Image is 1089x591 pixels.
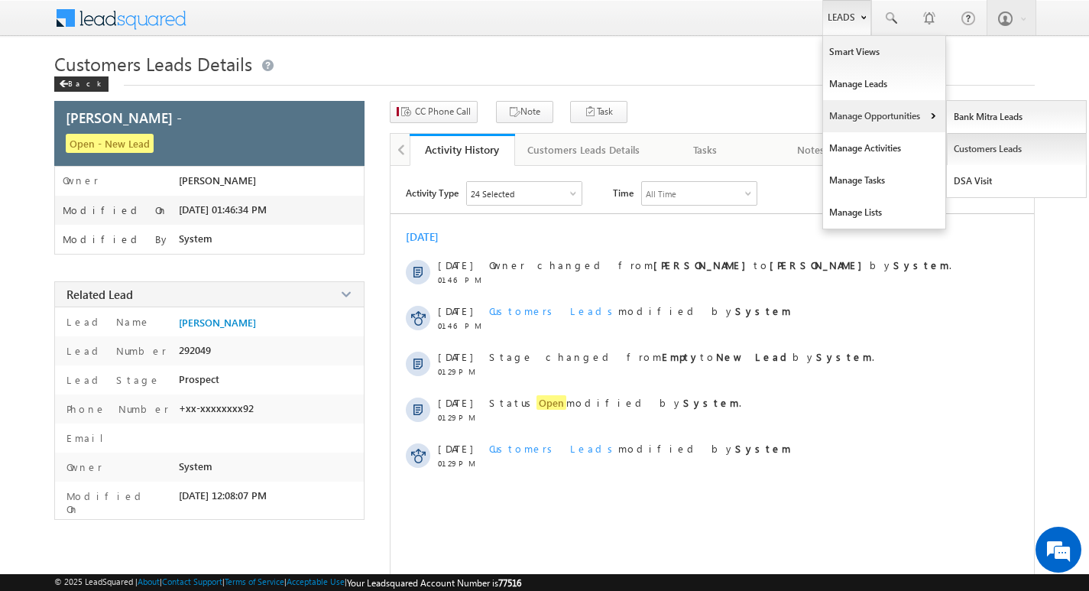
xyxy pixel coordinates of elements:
[646,189,676,199] div: All Time
[63,489,170,515] label: Modified On
[208,471,277,492] em: Start Chat
[536,395,566,410] span: Open
[421,142,504,157] div: Activity History
[759,134,864,166] a: Notes
[179,203,267,216] span: [DATE] 01:46:34 PM
[496,101,553,123] button: Note
[63,402,169,415] label: Phone Number
[570,101,627,123] button: Task
[471,189,514,199] div: 24 Selected
[179,344,211,356] span: 292049
[63,315,151,328] label: Lead Name
[438,442,472,455] span: [DATE]
[816,350,872,363] strong: System
[179,232,212,245] span: System
[79,80,257,100] div: Chat with us now
[225,576,284,586] a: Terms of Service
[162,576,222,586] a: Contact Support
[438,258,472,271] span: [DATE]
[823,68,945,100] a: Manage Leads
[666,141,745,159] div: Tasks
[179,373,219,385] span: Prospect
[823,164,945,196] a: Manage Tasks
[823,196,945,229] a: Manage Lists
[20,141,279,458] textarea: Type your message and hit 'Enter'
[66,108,182,127] span: [PERSON_NAME] -
[823,100,945,132] a: Manage Opportunities
[653,258,754,271] strong: [PERSON_NAME]
[527,141,640,159] div: Customers Leads Details
[179,174,256,187] span: [PERSON_NAME]
[716,350,792,363] strong: New Lead
[63,460,102,473] label: Owner
[893,258,949,271] strong: System
[438,396,472,409] span: [DATE]
[415,105,471,119] span: CC Phone Call
[406,181,459,204] span: Activity Type
[947,133,1087,165] a: Customers Leads
[498,577,521,589] span: 77516
[823,132,945,164] a: Manage Activities
[406,229,455,244] div: [DATE]
[347,577,521,589] span: Your Leadsquared Account Number is
[683,396,739,409] strong: System
[438,350,472,363] span: [DATE]
[489,395,741,410] span: Status modified by .
[489,442,791,455] span: modified by
[179,489,267,502] span: [DATE] 12:08:07 PM
[287,576,345,586] a: Acceptable Use
[179,402,254,414] span: +xx-xxxxxxxx92
[947,165,1087,197] a: DSA Visit
[735,304,791,317] strong: System
[390,101,478,123] button: CC Phone Call
[438,367,484,376] span: 01:29 PM
[467,182,582,205] div: Owner Changed,Status Changed,Stage Changed,Source Changed,Notes & 19 more..
[54,51,252,76] span: Customers Leads Details
[63,204,168,216] label: Modified On
[489,442,618,455] span: Customers Leads
[63,344,167,357] label: Lead Number
[438,459,484,468] span: 01:29 PM
[63,233,170,245] label: Modified By
[438,413,484,422] span: 01:29 PM
[515,134,653,166] a: Customers Leads Details
[489,304,791,317] span: modified by
[54,76,109,92] div: Back
[489,350,874,363] span: Stage changed from to by .
[735,442,791,455] strong: System
[438,304,472,317] span: [DATE]
[54,576,521,589] span: © 2025 LeadSquared | | | | |
[410,134,515,166] a: Activity History
[947,101,1087,133] a: Bank Mitra Leads
[63,174,99,187] label: Owner
[653,134,759,166] a: Tasks
[251,8,287,44] div: Minimize live chat window
[179,317,256,329] a: [PERSON_NAME]
[770,258,870,271] strong: [PERSON_NAME]
[438,321,484,330] span: 01:46 PM
[438,275,484,284] span: 01:46 PM
[138,576,160,586] a: About
[66,287,133,302] span: Related Lead
[63,431,115,444] label: Email
[613,181,634,204] span: Time
[63,373,160,386] label: Lead Stage
[771,141,851,159] div: Notes
[489,258,951,271] span: Owner changed from to by .
[489,304,618,317] span: Customers Leads
[179,460,212,472] span: System
[662,350,700,363] strong: Empty
[823,36,945,68] a: Smart Views
[26,80,64,100] img: d_60004797649_company_0_60004797649
[66,134,154,153] span: Open - New Lead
